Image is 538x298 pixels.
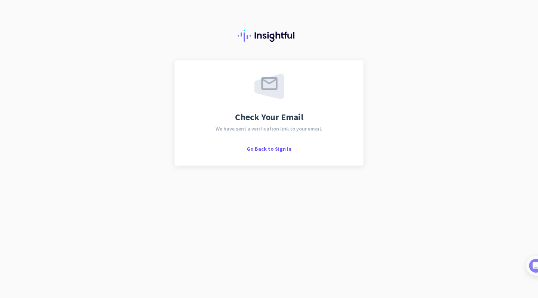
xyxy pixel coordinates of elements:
[254,74,284,99] img: email-sent
[216,126,322,131] span: We have sent a verification link to your email.
[235,113,303,122] span: Check Your Email
[238,30,300,42] img: Insightful
[247,145,291,152] span: Go Back to Sign In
